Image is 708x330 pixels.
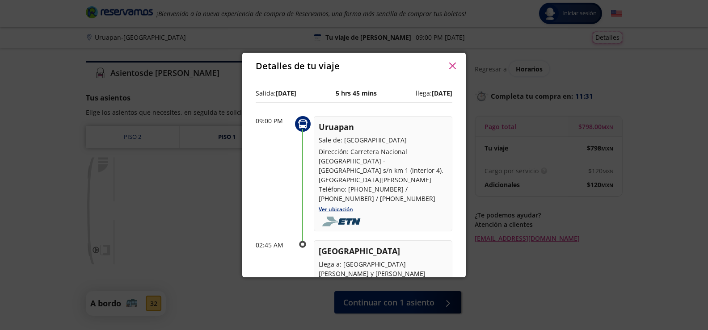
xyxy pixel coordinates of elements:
p: 02:45 AM [256,240,291,250]
p: Sale de: [GEOGRAPHIC_DATA] [319,135,447,145]
p: Uruapan [319,121,447,133]
p: llega: [416,88,452,98]
p: [GEOGRAPHIC_DATA] [319,245,447,257]
b: [DATE] [432,89,452,97]
p: Llega a: [GEOGRAPHIC_DATA][PERSON_NAME] y [PERSON_NAME] [319,259,447,278]
a: Ver ubicación [319,205,353,213]
p: Detalles de tu viaje [256,59,340,73]
p: Dirección: Carretera Nacional [GEOGRAPHIC_DATA] - [GEOGRAPHIC_DATA] s/n km 1 (interior 4), [GEOGR... [319,147,447,203]
p: 5 hrs 45 mins [336,88,377,98]
p: Salida: [256,88,296,98]
img: foobar2.png [319,217,367,226]
p: 09:00 PM [256,116,291,125]
b: [DATE] [276,89,296,97]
